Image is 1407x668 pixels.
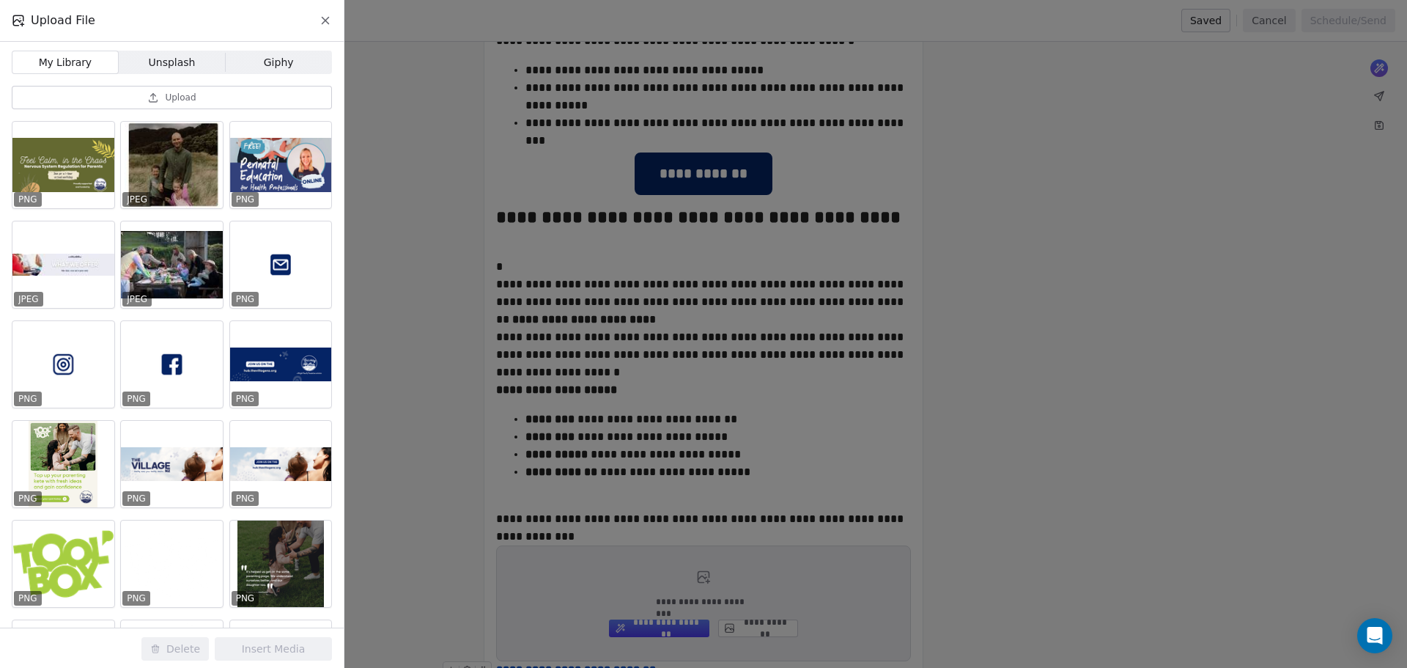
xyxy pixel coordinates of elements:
p: PNG [236,592,255,604]
p: JPEG [18,293,39,305]
p: PNG [127,493,146,504]
span: Upload [165,92,196,103]
p: PNG [18,592,37,604]
p: PNG [236,493,255,504]
p: PNG [236,293,255,305]
span: Giphy [264,55,294,70]
p: PNG [236,393,255,405]
div: Open Intercom Messenger [1357,618,1392,653]
span: Upload File [31,12,95,29]
p: PNG [127,393,146,405]
span: Unsplash [149,55,196,70]
button: Upload [12,86,332,109]
p: PNG [18,393,37,405]
button: Insert Media [215,637,332,661]
p: PNG [127,592,146,604]
p: JPEG [127,194,147,205]
button: Delete [141,637,209,661]
p: JPEG [127,293,147,305]
p: PNG [18,493,37,504]
p: PNG [236,194,255,205]
p: PNG [18,194,37,205]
